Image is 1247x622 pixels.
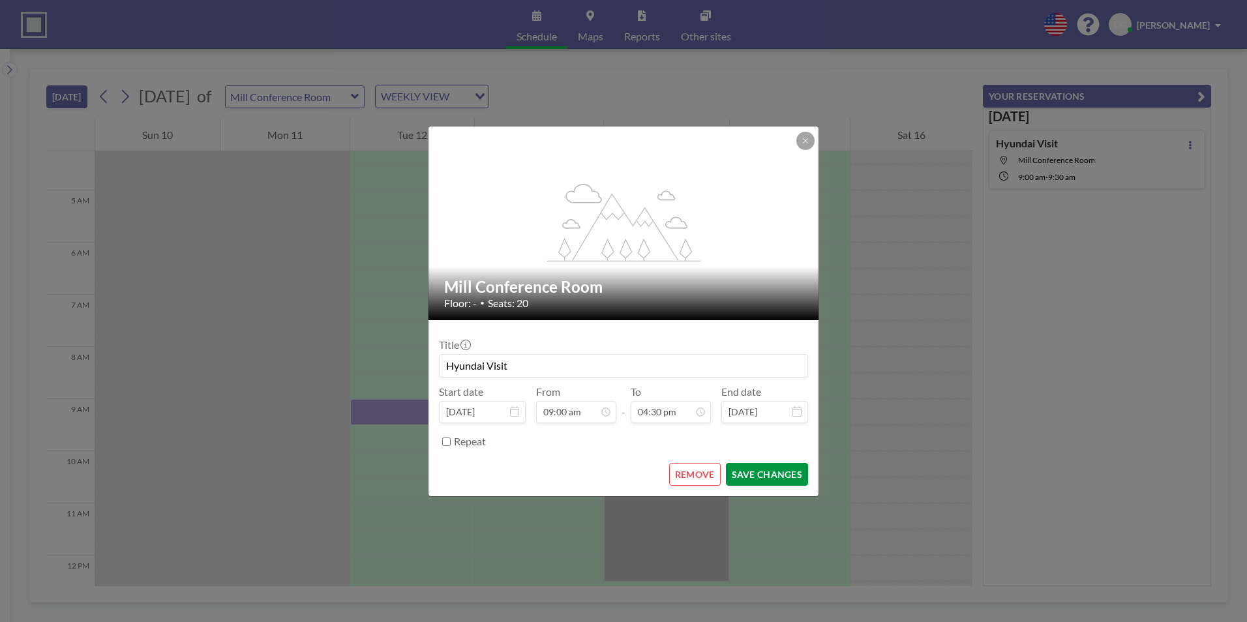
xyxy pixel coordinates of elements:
label: From [536,385,560,398]
span: Seats: 20 [488,297,528,310]
label: To [631,385,641,398]
label: End date [721,385,761,398]
button: SAVE CHANGES [726,463,808,486]
button: REMOVE [669,463,721,486]
span: Floor: - [444,297,477,310]
span: • [480,298,485,308]
h2: Mill Conference Room [444,277,804,297]
label: Title [439,338,470,351]
label: Repeat [454,435,486,448]
g: flex-grow: 1.2; [547,183,701,261]
input: (No title) [440,355,807,377]
label: Start date [439,385,483,398]
span: - [622,390,625,419]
